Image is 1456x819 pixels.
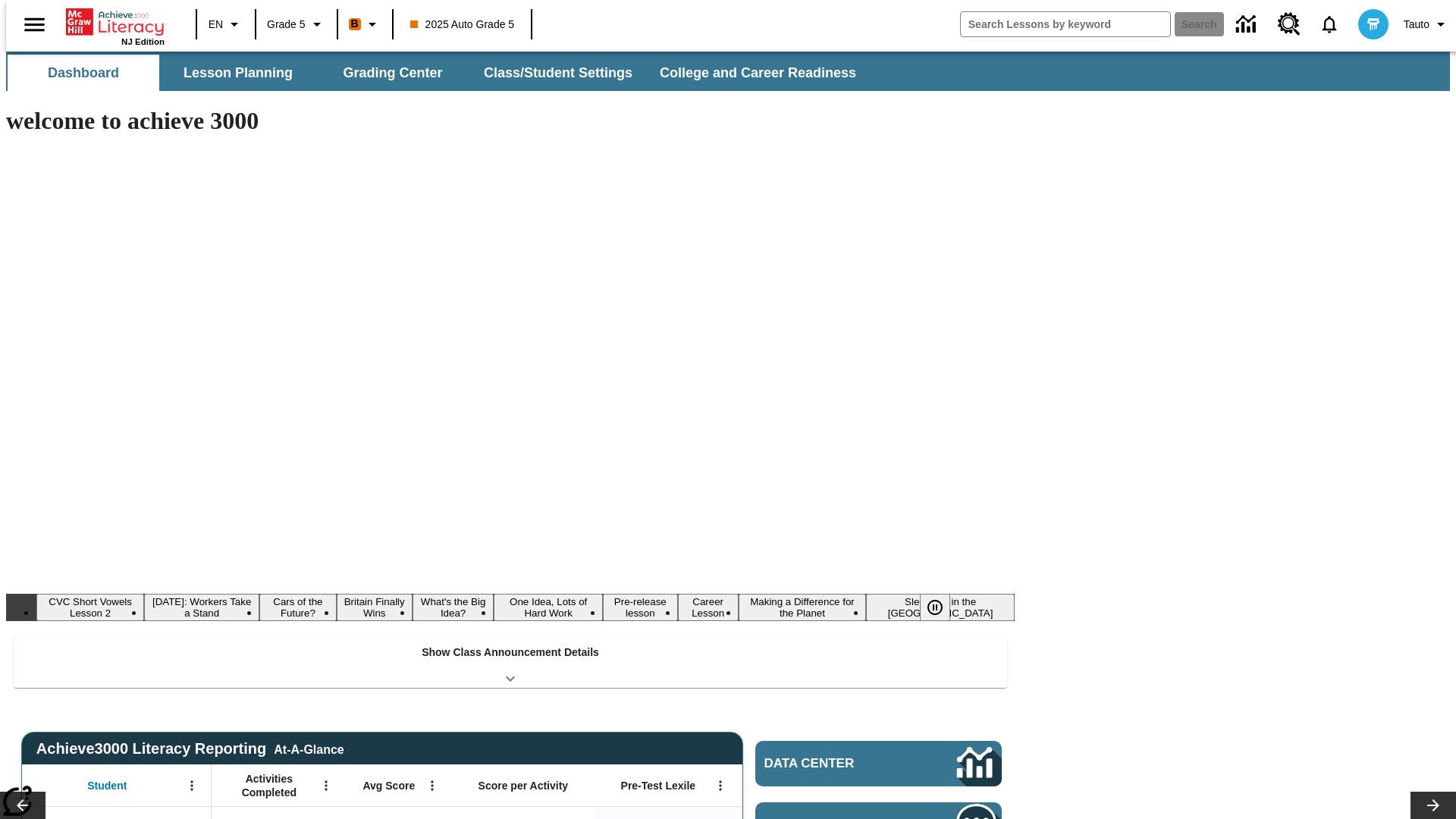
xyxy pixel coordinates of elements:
button: Class/Student Settings [472,55,645,91]
button: Select a new avatar [1349,5,1398,44]
button: Boost Class color is orange. Change class color [343,11,388,38]
span: Tauto [1404,17,1429,33]
span: 2025 Auto Grade 5 [410,17,515,33]
button: College and Career Readiness [648,55,868,91]
button: Dashboard [8,55,159,91]
div: Show Class Announcement Details [14,635,1007,688]
button: Slide 5 What's the Big Idea? [413,594,494,621]
button: Open Menu [421,774,444,797]
button: Open Menu [709,774,732,797]
button: Open Menu [180,774,203,797]
button: Lesson Planning [162,55,314,91]
span: NJ Edition [121,37,165,46]
h1: welcome to achieve 3000 [6,107,1015,135]
div: SubNavbar [6,55,870,91]
button: Open side menu [12,2,57,47]
span: Activities Completed [219,772,319,799]
div: SubNavbar [6,52,1450,91]
button: Grade: Grade 5, Select a grade [261,11,332,38]
a: Resource Center, Will open in new tab [1269,4,1310,45]
button: Slide 1 CVC Short Vowels Lesson 2 [36,594,144,621]
button: Slide 4 Britain Finally Wins [337,594,413,621]
span: Achieve3000 Literacy Reporting [36,740,344,758]
button: Slide 2 Labor Day: Workers Take a Stand [144,594,259,621]
button: Slide 7 Pre-release lesson [603,594,678,621]
div: Home [66,5,165,46]
p: Show Class Announcement Details [422,645,599,661]
button: Profile/Settings [1398,11,1456,38]
span: Student [87,779,127,792]
button: Slide 9 Making a Difference for the Planet [739,594,866,621]
input: search field [961,12,1170,36]
img: avatar image [1358,9,1389,39]
div: At-A-Glance [274,740,344,757]
span: Pre-Test Lexile [621,779,696,792]
button: Open Menu [315,774,337,797]
span: Data Center [764,756,906,771]
button: Language: EN, Select a language [202,11,250,38]
button: Slide 8 Career Lesson [678,594,739,621]
a: Home [66,7,165,37]
span: Grade 5 [267,17,306,33]
button: Grading Center [317,55,469,91]
div: Pause [920,594,965,621]
a: Data Center [1227,4,1269,45]
button: Slide 10 Sleepless in the Animal Kingdom [866,594,1015,621]
a: Data Center [755,741,1002,786]
span: B [351,14,359,33]
button: Slide 3 Cars of the Future? [259,594,336,621]
span: EN [209,17,223,33]
button: Slide 6 One Idea, Lots of Hard Work [494,594,603,621]
a: Notifications [1310,5,1349,44]
span: Avg Score [362,779,415,792]
button: Pause [920,594,950,621]
button: Lesson carousel, Next [1410,792,1456,819]
span: Score per Activity [479,779,569,792]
